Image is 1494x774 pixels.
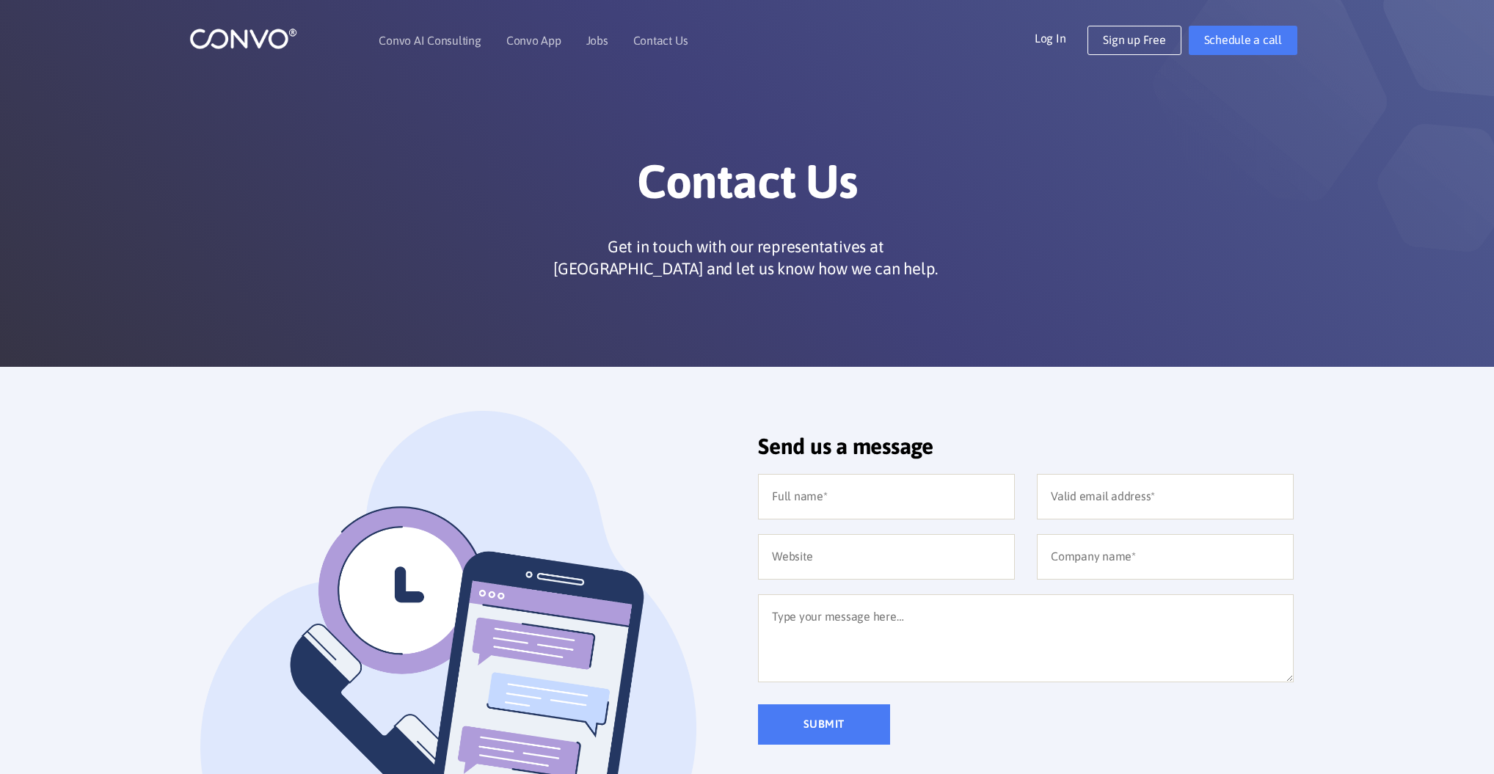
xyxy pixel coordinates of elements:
h2: Send us a message [758,433,1294,470]
a: Log In [1035,26,1088,49]
input: Company name* [1037,534,1294,580]
input: Full name* [758,474,1015,519]
a: Schedule a call [1189,26,1297,55]
a: Contact Us [633,34,688,46]
input: Website [758,534,1015,580]
a: Convo App [506,34,561,46]
a: Convo AI Consulting [379,34,481,46]
img: logo_1.png [189,27,297,50]
h1: Contact Us [340,153,1154,221]
p: Get in touch with our representatives at [GEOGRAPHIC_DATA] and let us know how we can help. [547,236,944,280]
a: Jobs [586,34,608,46]
input: Submit [758,704,890,745]
a: Sign up Free [1087,26,1181,55]
input: Valid email address* [1037,474,1294,519]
